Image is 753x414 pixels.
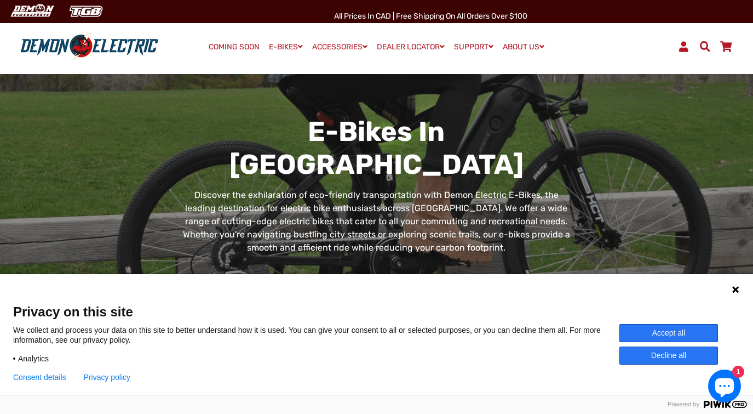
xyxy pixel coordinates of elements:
span: Analytics [18,354,49,364]
a: E-BIKES [265,39,307,55]
p: We collect and process your data on this site to better understand how it is used. You can give y... [13,325,619,345]
span: All Prices in CAD | Free shipping on all orders over $100 [334,12,527,21]
img: TGB Canada [64,2,108,20]
span: Privacy on this site [13,304,740,320]
inbox-online-store-chat: Shopify online store chat [705,370,744,405]
button: Consent details [13,373,66,382]
img: Demon Electric [5,2,58,20]
a: ACCESSORIES [308,39,371,55]
span: Discover the exhilaration of eco-friendly transportation with Demon Electric E-Bikes, the leading... [183,190,570,253]
a: DEALER LOCATOR [373,39,449,55]
a: SUPPORT [450,39,497,55]
a: COMING SOON [205,39,263,55]
button: Accept all [619,324,718,342]
img: Demon Electric logo [16,32,162,61]
a: ABOUT US [499,39,548,55]
button: Decline all [619,347,718,365]
a: Privacy policy [84,373,131,382]
span: Powered by [663,401,704,408]
h1: E-Bikes in [GEOGRAPHIC_DATA] [180,115,573,181]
